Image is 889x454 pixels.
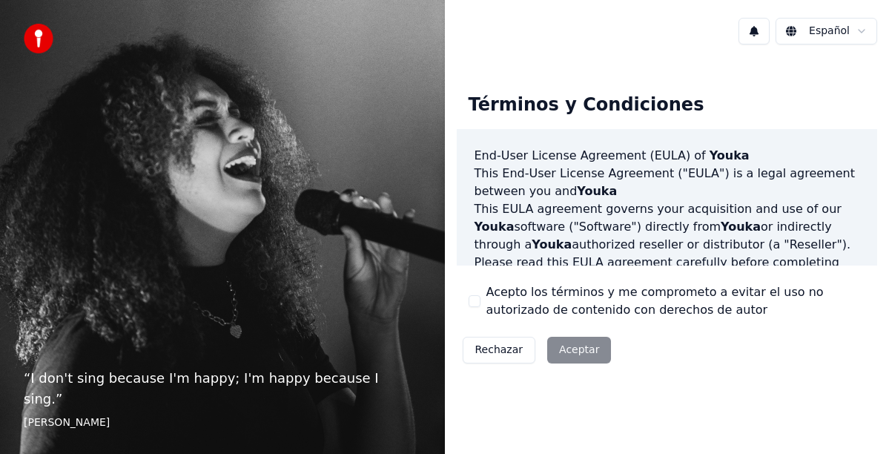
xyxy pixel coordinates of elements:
[463,337,536,363] button: Rechazar
[486,283,866,319] label: Acepto los términos y me comprometo a evitar el uso no autorizado de contenido con derechos de autor
[475,200,860,254] p: This EULA agreement governs your acquisition and use of our software ("Software") directly from o...
[24,368,421,409] p: “ I don't sing because I'm happy; I'm happy because I sing. ”
[24,24,53,53] img: youka
[710,148,750,162] span: Youka
[24,415,421,430] footer: [PERSON_NAME]
[475,220,515,234] span: Youka
[532,237,572,251] span: Youka
[475,165,860,200] p: This End-User License Agreement ("EULA") is a legal agreement between you and
[475,254,860,325] p: Please read this EULA agreement carefully before completing the installation process and using th...
[475,147,860,165] h3: End-User License Agreement (EULA) of
[457,82,716,129] div: Términos y Condiciones
[721,220,761,234] span: Youka
[577,184,617,198] span: Youka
